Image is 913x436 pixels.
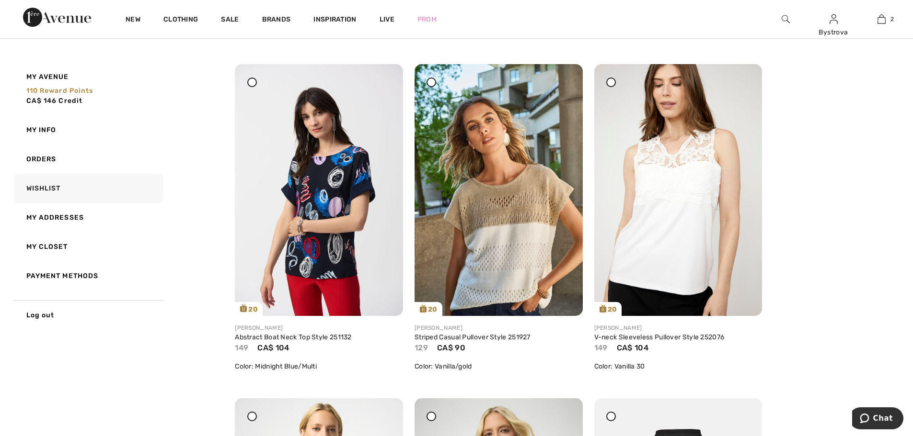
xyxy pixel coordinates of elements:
[235,64,403,315] img: joseph-ribkoff-tops-midnight-blue-multi_251132_1_9aa2_search.jpg
[12,232,163,261] a: My Closet
[262,15,291,25] a: Brands
[415,64,583,316] img: joseph-ribkoff-tops-vanilla-gold_251927_2_117a_search.jpg
[26,87,93,95] span: 110 Reward points
[594,361,763,371] div: Color: Vanilla 30
[257,343,289,352] span: CA$ 104
[12,300,163,330] a: Log out
[26,72,69,82] span: My Avenue
[235,324,403,332] div: [PERSON_NAME]
[830,14,838,23] a: Sign In
[235,64,403,315] a: 20
[417,14,437,24] a: Prom
[852,407,903,431] iframe: Opens a widget where you can chat to one of our agents
[782,13,790,25] img: search the website
[415,361,583,371] div: Color: Vanilla/gold
[830,13,838,25] img: My Info
[26,97,83,105] span: CA$ 146 Credit
[594,64,763,316] a: 20
[415,324,583,332] div: [PERSON_NAME]
[617,343,648,352] span: CA$ 104
[235,361,403,371] div: Color: Midnight Blue/Multi
[235,343,248,352] span: 149
[12,261,163,291] a: Payment Methods
[415,333,531,341] a: Striped Casual Pullover Style 251927
[163,15,198,25] a: Clothing
[878,13,886,25] img: My Bag
[12,174,163,203] a: Wishlist
[810,27,857,37] div: Bystrova
[594,324,763,332] div: [PERSON_NAME]
[313,15,356,25] span: Inspiration
[594,333,725,341] a: V-neck Sleeveless Pullover Style 252076
[437,343,465,352] span: CA$ 90
[415,343,428,352] span: 129
[594,64,763,316] img: joseph-ribkoff-tops-vanilla-30_252076a_3_2659_search.jpg
[12,145,163,174] a: Orders
[235,333,352,341] a: Abstract Boat Neck Top Style 251132
[12,115,163,145] a: My Info
[126,15,140,25] a: New
[23,8,91,27] img: 1ère Avenue
[890,15,894,23] span: 2
[12,203,163,232] a: My Addresses
[594,343,608,352] span: 149
[380,14,394,24] a: Live
[415,64,583,316] a: 20
[858,13,905,25] a: 2
[221,15,239,25] a: Sale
